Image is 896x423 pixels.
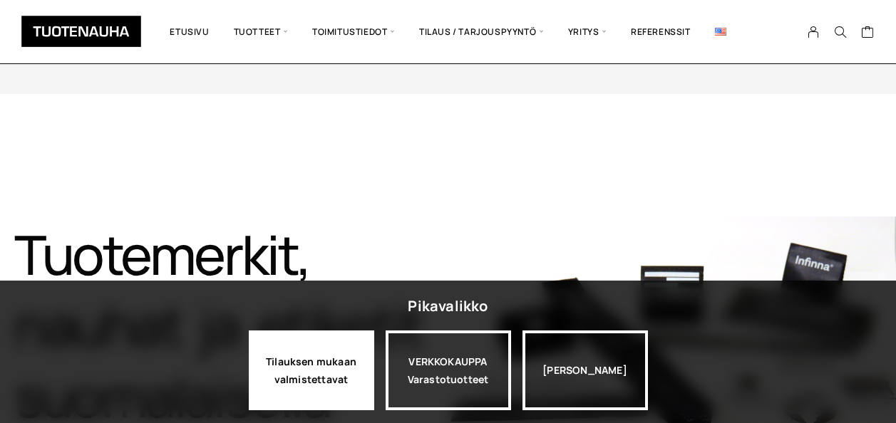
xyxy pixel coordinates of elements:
span: Tuotteet [222,11,300,53]
a: My Account [800,26,828,38]
a: Tilauksen mukaan valmistettavat [249,330,374,410]
a: Etusivu [158,11,221,53]
div: VERKKOKAUPPA Varastotuotteet [386,330,511,410]
a: VERKKOKAUPPAVarastotuotteet [386,330,511,410]
div: [PERSON_NAME] [522,330,648,410]
div: Pikavalikko [408,293,488,319]
img: Tuotenauha Oy [21,16,141,47]
button: Search [827,26,854,38]
a: Cart [861,25,875,42]
span: Tilaus / Tarjouspyyntö [407,11,556,53]
img: English [715,28,726,36]
a: Referenssit [619,11,703,53]
span: Toimitustiedot [300,11,407,53]
span: Yritys [556,11,619,53]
